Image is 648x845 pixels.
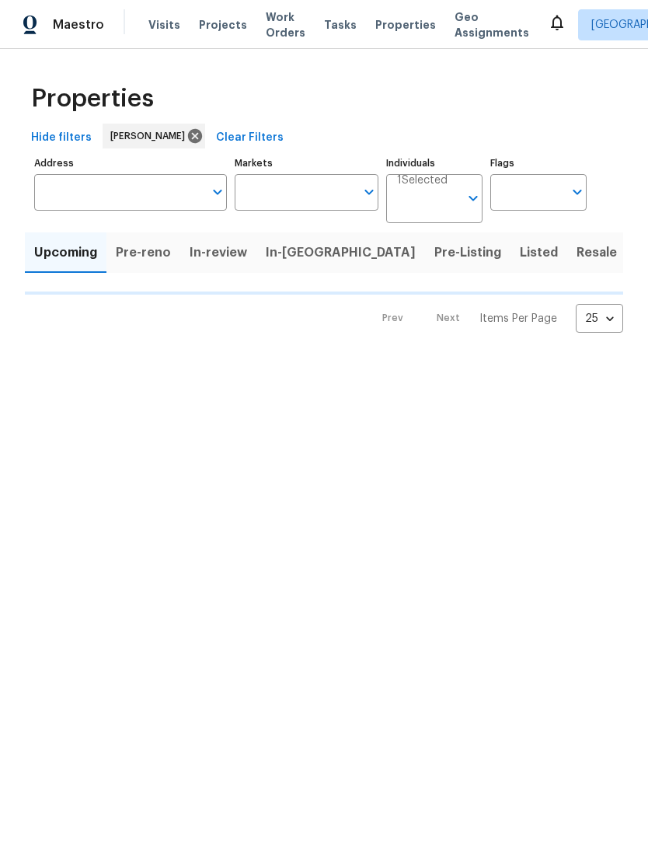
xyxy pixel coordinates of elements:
[358,181,380,203] button: Open
[386,159,483,168] label: Individuals
[207,181,228,203] button: Open
[490,159,587,168] label: Flags
[216,128,284,148] span: Clear Filters
[34,242,97,264] span: Upcoming
[462,187,484,209] button: Open
[199,17,247,33] span: Projects
[368,304,623,333] nav: Pagination Navigation
[266,242,416,264] span: In-[GEOGRAPHIC_DATA]
[324,19,357,30] span: Tasks
[210,124,290,152] button: Clear Filters
[566,181,588,203] button: Open
[455,9,529,40] span: Geo Assignments
[434,242,501,264] span: Pre-Listing
[116,242,171,264] span: Pre-reno
[31,91,154,106] span: Properties
[479,311,557,326] p: Items Per Page
[190,242,247,264] span: In-review
[34,159,227,168] label: Address
[148,17,180,33] span: Visits
[397,174,448,187] span: 1 Selected
[576,299,623,339] div: 25
[266,9,305,40] span: Work Orders
[31,128,92,148] span: Hide filters
[103,124,205,148] div: [PERSON_NAME]
[25,124,98,152] button: Hide filters
[375,17,436,33] span: Properties
[110,128,191,144] span: [PERSON_NAME]
[520,242,558,264] span: Listed
[577,242,617,264] span: Resale
[235,159,379,168] label: Markets
[53,17,104,33] span: Maestro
